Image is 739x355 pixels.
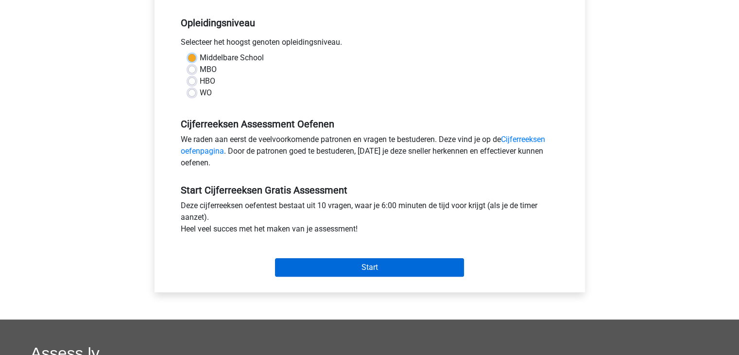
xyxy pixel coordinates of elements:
label: HBO [200,75,215,87]
h5: Opleidingsniveau [181,13,559,33]
div: We raden aan eerst de veelvoorkomende patronen en vragen te bestuderen. Deze vind je op de . Door... [173,134,566,173]
h5: Cijferreeksen Assessment Oefenen [181,118,559,130]
input: Start [275,258,464,277]
div: Selecteer het hoogst genoten opleidingsniveau. [173,36,566,52]
h5: Start Cijferreeksen Gratis Assessment [181,184,559,196]
label: WO [200,87,212,99]
label: Middelbare School [200,52,264,64]
div: Deze cijferreeksen oefentest bestaat uit 10 vragen, waar je 6:00 minuten de tijd voor krijgt (als... [173,200,566,239]
label: MBO [200,64,217,75]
